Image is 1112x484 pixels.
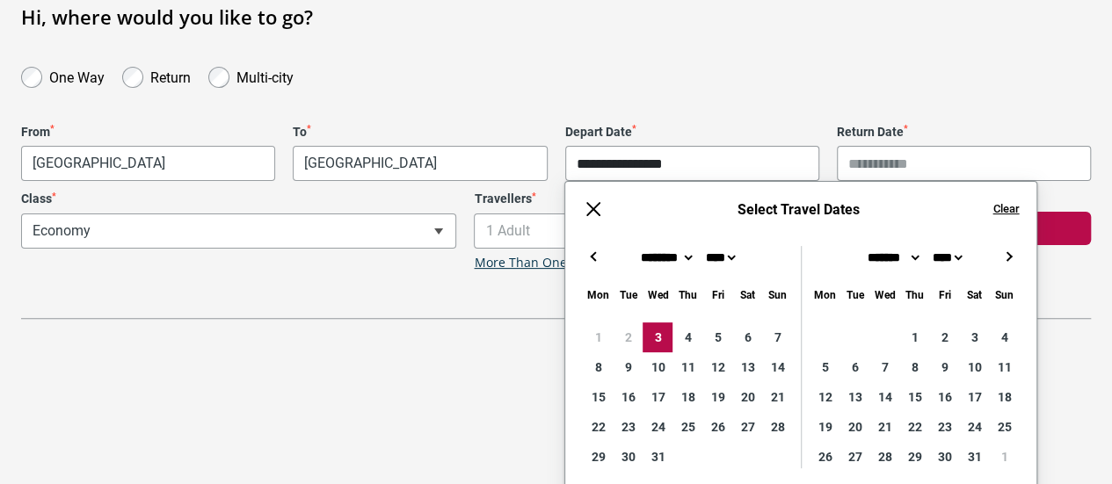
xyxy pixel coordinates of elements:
div: 20 [839,412,869,442]
label: Travellers [474,191,909,206]
span: 1 Adult [474,213,909,249]
button: Clear [992,201,1019,217]
div: 9 [613,352,643,382]
div: Tuesday [839,285,869,305]
div: 4 [989,322,1019,352]
div: 25 [672,412,702,442]
div: 14 [869,382,899,412]
div: Sunday [989,285,1019,305]
div: 1 [989,442,1019,472]
label: One Way [49,65,105,86]
div: 12 [810,382,839,412]
div: 29 [583,442,613,472]
div: 17 [959,382,989,412]
div: Monday [583,285,613,305]
div: 31 [959,442,989,472]
div: Thursday [899,285,929,305]
button: → [998,246,1019,267]
div: Monday [810,285,839,305]
div: 14 [762,352,792,382]
div: 18 [672,382,702,412]
div: 13 [839,382,869,412]
div: Saturday [732,285,762,305]
div: Wednesday [869,285,899,305]
div: 28 [762,412,792,442]
span: Melbourne, Australia [22,147,274,180]
div: 8 [583,352,613,382]
div: 27 [839,442,869,472]
h1: Hi, where would you like to go? [21,5,1091,28]
span: 1 Adult [475,214,908,248]
div: 7 [762,322,792,352]
div: 4 [672,322,702,352]
div: 31 [643,442,672,472]
div: 24 [959,412,989,442]
label: Depart Date [565,125,819,140]
div: Friday [929,285,959,305]
button: ← [583,246,604,267]
div: 21 [869,412,899,442]
div: Sunday [762,285,792,305]
label: To [293,125,547,140]
div: 11 [989,352,1019,382]
div: 1 [899,322,929,352]
div: 7 [869,352,899,382]
div: 5 [702,322,732,352]
div: 13 [732,352,762,382]
span: Economy [22,214,455,248]
div: 3 [643,322,672,352]
div: 27 [732,412,762,442]
div: Wednesday [643,285,672,305]
div: 17 [643,382,672,412]
div: Friday [702,285,732,305]
div: 11 [672,352,702,382]
div: 30 [613,442,643,472]
div: Thursday [672,285,702,305]
div: 29 [899,442,929,472]
div: 5 [810,352,839,382]
div: 16 [613,382,643,412]
div: 6 [732,322,762,352]
div: 22 [899,412,929,442]
div: 12 [702,352,732,382]
label: Return [150,65,191,86]
h6: Select Travel Dates [621,201,975,218]
div: 26 [702,412,732,442]
div: 8 [899,352,929,382]
div: 6 [839,352,869,382]
span: Kota-Kinabalu, Malaysia [294,147,546,180]
div: 15 [583,382,613,412]
div: 19 [702,382,732,412]
div: Saturday [959,285,989,305]
div: 9 [929,352,959,382]
span: Kota-Kinabalu, Malaysia [293,146,547,181]
a: More Than One Traveller? [474,256,627,271]
div: 16 [929,382,959,412]
span: Economy [21,213,456,249]
label: Multi-city [236,65,294,86]
div: 23 [613,412,643,442]
div: 21 [762,382,792,412]
div: 30 [929,442,959,472]
div: 19 [810,412,839,442]
div: 24 [643,412,672,442]
div: 25 [989,412,1019,442]
div: 10 [959,352,989,382]
div: 15 [899,382,929,412]
div: 10 [643,352,672,382]
div: 2 [929,322,959,352]
div: 20 [732,382,762,412]
div: 22 [583,412,613,442]
div: 18 [989,382,1019,412]
div: Tuesday [613,285,643,305]
div: 3 [959,322,989,352]
label: From [21,125,275,140]
div: 28 [869,442,899,472]
span: Melbourne, Australia [21,146,275,181]
div: 23 [929,412,959,442]
label: Class [21,191,456,206]
label: Return Date [837,125,1091,140]
div: 26 [810,442,839,472]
